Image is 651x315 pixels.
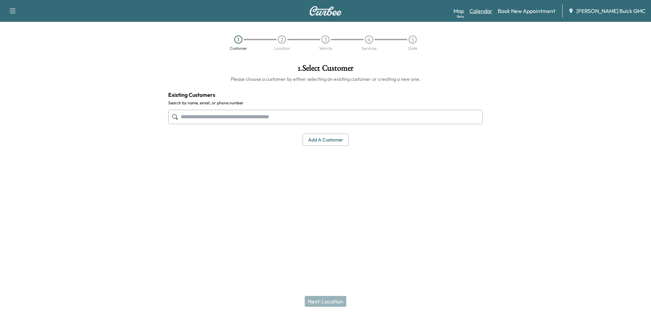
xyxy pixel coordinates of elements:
button: Add a customer [303,134,349,146]
div: 3 [321,35,330,44]
div: 5 [409,35,417,44]
h4: Existing Customers [168,91,483,99]
a: Calendar [470,7,492,15]
div: 2 [278,35,286,44]
img: Curbee Logo [309,6,342,16]
div: Beta [457,14,464,19]
div: Vehicle [319,46,332,50]
div: 4 [365,35,373,44]
h1: 1 . Select Customer [168,64,483,76]
div: Customer [230,46,247,50]
label: Search by name, email, or phone number [168,100,483,106]
span: [PERSON_NAME] Buick GMC [576,7,646,15]
div: Services [362,46,377,50]
div: Location [274,46,290,50]
div: Date [408,46,417,50]
a: Book New Appointment [498,7,555,15]
h6: Please choose a customer by either selecting an existing customer or creating a new one. [168,76,483,82]
div: 1 [234,35,242,44]
a: MapBeta [454,7,464,15]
